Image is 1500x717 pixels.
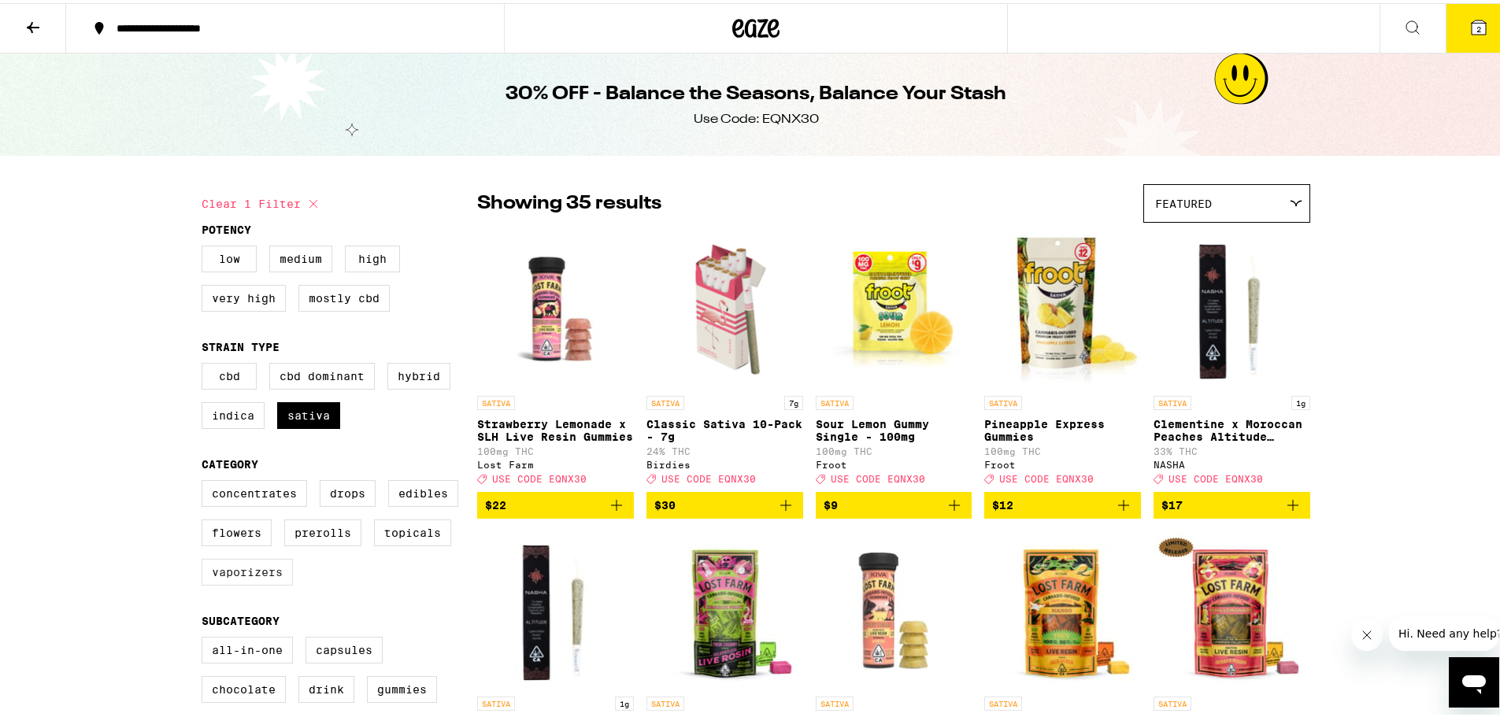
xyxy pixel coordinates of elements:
img: NASHA - Nigerian Haze x Nigerian Haze Altitude Infused - 1g [477,528,634,686]
span: Hi. Need any help? [9,11,113,24]
label: Indica [202,399,265,426]
legend: Subcategory [202,612,280,624]
h1: 30% OFF - Balance the Seasons, Balance Your Stash [506,78,1006,105]
div: Froot [816,456,972,467]
a: Open page for Pineapple Express Gummies from Froot [984,227,1141,489]
span: USE CODE EQNX30 [999,471,1094,481]
label: All-In-One [202,634,293,660]
a: Open page for Clementine x Moroccan Peaches Altitude Infused - 1g from NASHA [1154,227,1310,489]
label: Medium [269,242,332,269]
label: Mostly CBD [298,282,390,309]
span: USE CODE EQNX30 [831,471,925,481]
label: Prerolls [284,516,361,543]
span: $17 [1161,496,1183,508]
span: $22 [485,496,506,508]
label: CBD Dominant [269,360,375,386]
img: NASHA - Clementine x Moroccan Peaches Altitude Infused - 1g [1154,227,1310,385]
button: Clear 1 filter [202,181,323,220]
p: SATIVA [477,693,515,708]
a: Open page for Classic Sativa 10-Pack - 7g from Birdies [646,227,803,489]
p: Sour Lemon Gummy Single - 100mg [816,415,972,440]
label: Topicals [374,516,451,543]
label: Chocolate [202,673,286,700]
button: Add to bag [984,489,1141,516]
p: SATIVA [816,393,854,407]
label: Drink [298,673,354,700]
label: Drops [320,477,376,504]
span: $12 [992,496,1013,508]
img: Froot - Pineapple Express Gummies [984,227,1141,385]
img: Birdies - Classic Sativa 10-Pack - 7g [646,227,803,385]
label: Hybrid [387,360,450,386]
a: Open page for Strawberry Lemonade x SLH Live Resin Gummies from Lost Farm [477,227,634,489]
iframe: Close message [1351,616,1383,648]
label: High [345,242,400,269]
label: Concentrates [202,477,307,504]
label: CBD [202,360,257,386]
img: Lost Farm - Strawberry Lemonade x SLH Live Resin Gummies [477,227,634,385]
label: Edibles [388,477,458,504]
img: Lost Farm - Pink Lemonade x Durban Poison Resin 100mg [1154,528,1310,686]
span: Featured [1155,194,1212,207]
div: Froot [984,456,1141,467]
img: Froot - Sour Lemon Gummy Single - 100mg [816,227,972,385]
label: Vaporizers [202,556,293,582]
legend: Category [202,455,258,468]
p: 24% THC [646,443,803,453]
p: 7g [784,393,803,407]
p: SATIVA [477,393,515,407]
legend: Potency [202,220,251,233]
iframe: Message from company [1389,613,1499,648]
button: Add to bag [646,489,803,516]
p: Clementine x Moroccan Peaches Altitude Infused - 1g [1154,415,1310,440]
button: Add to bag [816,489,972,516]
p: 1g [1291,393,1310,407]
p: SATIVA [1154,693,1191,708]
img: Lost Farm - Dragon Fruit x Trop. Cherry Live Rosin Chews [646,528,803,686]
p: 100mg THC [984,443,1141,453]
p: 1g [615,693,634,708]
label: Gummies [367,673,437,700]
label: Flowers [202,516,272,543]
button: Add to bag [1154,489,1310,516]
legend: Strain Type [202,338,280,350]
a: Open page for Sour Lemon Gummy Single - 100mg from Froot [816,227,972,489]
img: Lost Farm - Juicy Peach x Mimosa Live Resin Gummies [816,528,972,686]
span: 2 [1476,21,1481,31]
span: $30 [654,496,676,508]
p: 100mg THC [816,443,972,453]
iframe: Button to launch messaging window [1449,654,1499,704]
label: Low [202,242,257,269]
span: USE CODE EQNX30 [1169,471,1263,481]
div: Lost Farm [477,456,634,467]
p: SATIVA [646,393,684,407]
p: SATIVA [646,693,684,708]
img: Lost Farm - Mango Jack Herer THCv 10:5 Chews [984,528,1141,686]
div: Birdies [646,456,803,467]
p: Strawberry Lemonade x SLH Live Resin Gummies [477,415,634,440]
span: $9 [824,496,838,508]
label: Sativa [277,399,340,426]
p: SATIVA [984,693,1022,708]
p: SATIVA [984,393,1022,407]
button: Add to bag [477,489,634,516]
p: Classic Sativa 10-Pack - 7g [646,415,803,440]
label: Very High [202,282,286,309]
div: NASHA [1154,456,1310,467]
p: Showing 35 results [477,187,661,214]
p: 100mg THC [477,443,634,453]
label: Capsules [306,634,383,660]
p: Pineapple Express Gummies [984,415,1141,440]
div: Use Code: EQNX30 [694,108,819,125]
span: USE CODE EQNX30 [492,471,587,481]
p: 33% THC [1154,443,1310,453]
p: SATIVA [816,693,854,708]
span: USE CODE EQNX30 [661,471,756,481]
p: SATIVA [1154,393,1191,407]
